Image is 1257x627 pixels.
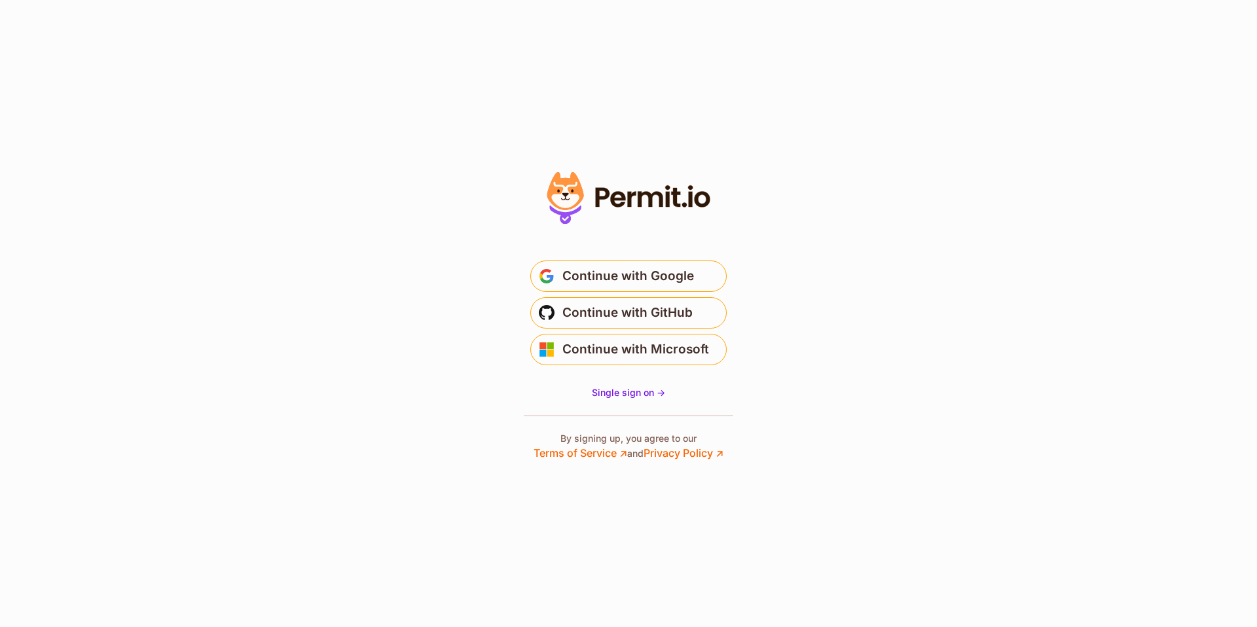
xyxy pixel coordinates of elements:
button: Continue with GitHub [530,297,727,329]
span: Continue with Microsoft [562,339,709,360]
span: Continue with GitHub [562,302,693,323]
a: Privacy Policy ↗ [644,446,723,459]
span: Continue with Google [562,266,694,287]
span: Single sign on -> [592,387,665,398]
button: Continue with Microsoft [530,334,727,365]
p: By signing up, you agree to our and [534,432,723,461]
a: Terms of Service ↗ [534,446,627,459]
button: Continue with Google [530,260,727,292]
a: Single sign on -> [592,386,665,399]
